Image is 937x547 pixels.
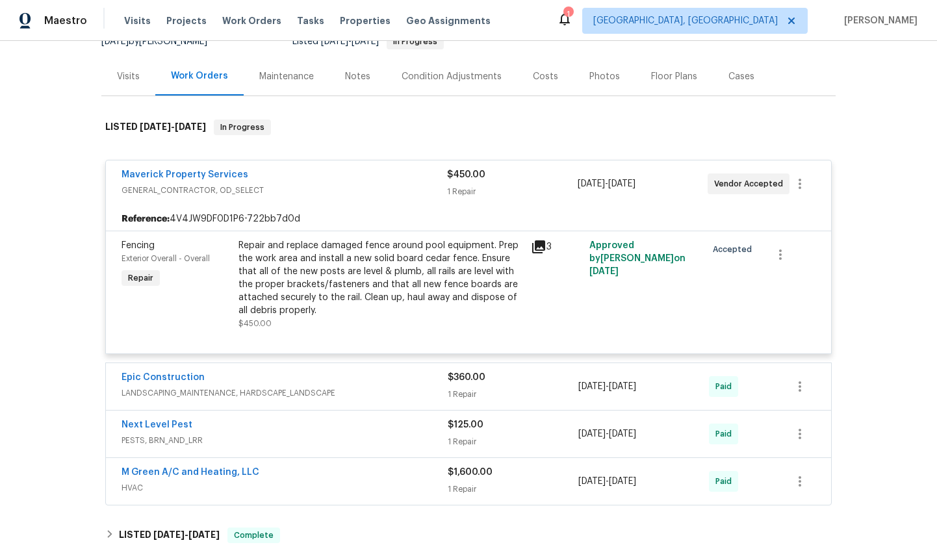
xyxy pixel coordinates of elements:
span: [DATE] [589,267,619,276]
span: - [578,475,636,488]
a: Maverick Property Services [122,170,248,179]
span: In Progress [388,38,443,45]
div: Photos [589,70,620,83]
span: - [578,427,636,440]
div: 1 Repair [448,435,578,448]
span: Projects [166,14,207,27]
div: 1 Repair [448,483,578,496]
div: Maintenance [259,70,314,83]
div: Notes [345,70,370,83]
div: Cases [728,70,754,83]
span: Paid [715,475,737,488]
span: [DATE] [578,477,606,486]
span: - [153,530,220,539]
div: 1 Repair [448,388,578,401]
span: [DATE] [321,37,348,46]
div: Visits [117,70,140,83]
span: [DATE] [578,382,606,391]
span: Accepted [713,243,757,256]
span: $450.00 [447,170,485,179]
span: HVAC [122,481,448,494]
div: Floor Plans [651,70,697,83]
span: Complete [229,529,279,542]
span: Approved by [PERSON_NAME] on [589,241,686,276]
span: [DATE] [609,477,636,486]
span: Paid [715,427,737,440]
span: Properties [340,14,391,27]
a: Epic Construction [122,373,205,382]
span: LANDSCAPING_MAINTENANCE, HARDSCAPE_LANDSCAPE [122,387,448,400]
div: Repair and replace damaged fence around pool equipment. Prep the work area and install a new soli... [238,239,523,317]
span: Paid [715,380,737,393]
span: Visits [124,14,151,27]
span: [DATE] [609,429,636,439]
span: PESTS, BRN_AND_LRR [122,434,448,447]
span: [DATE] [578,429,606,439]
a: M Green A/C and Heating, LLC [122,468,259,477]
span: $1,600.00 [448,468,493,477]
h6: LISTED [119,528,220,543]
span: [DATE] [352,37,379,46]
span: GENERAL_CONTRACTOR, OD_SELECT [122,184,447,197]
span: - [578,177,635,190]
span: [DATE] [153,530,185,539]
span: Vendor Accepted [714,177,788,190]
span: [DATE] [101,37,129,46]
span: [DATE] [188,530,220,539]
div: Costs [533,70,558,83]
span: $450.00 [238,320,272,327]
div: Condition Adjustments [402,70,502,83]
div: by [PERSON_NAME] [101,34,223,49]
span: [PERSON_NAME] [839,14,918,27]
div: 1 [563,8,572,21]
span: Work Orders [222,14,281,27]
span: $125.00 [448,420,483,429]
span: Exterior Overall - Overall [122,255,210,262]
span: - [321,37,379,46]
span: Fencing [122,241,155,250]
div: 3 [531,239,582,255]
span: - [140,122,206,131]
span: [DATE] [609,382,636,391]
b: Reference: [122,212,170,225]
span: $360.00 [448,373,485,382]
div: Work Orders [171,70,228,83]
span: [DATE] [578,179,605,188]
span: Geo Assignments [406,14,491,27]
h6: LISTED [105,120,206,135]
div: LISTED [DATE]-[DATE]In Progress [101,107,836,148]
span: [DATE] [140,122,171,131]
span: [GEOGRAPHIC_DATA], [GEOGRAPHIC_DATA] [593,14,778,27]
span: Listed [292,37,444,46]
span: Repair [123,272,159,285]
span: - [578,380,636,393]
span: [DATE] [175,122,206,131]
span: Maestro [44,14,87,27]
span: In Progress [215,121,270,134]
span: Tasks [297,16,324,25]
div: 4V4JW9DF0D1P6-722bb7d0d [106,207,831,231]
a: Next Level Pest [122,420,192,429]
span: [DATE] [608,179,635,188]
div: 1 Repair [447,185,577,198]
